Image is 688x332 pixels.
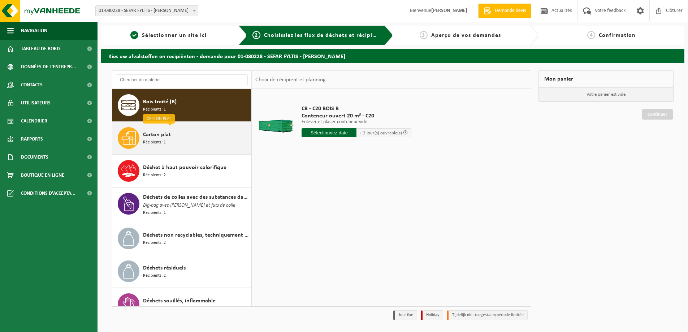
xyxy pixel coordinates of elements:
span: Confirmation [599,33,636,38]
button: Déchets souillés, inflammable Récipients: 1 [112,288,251,321]
span: Bois traité (B) [143,98,177,106]
span: 1 [130,31,138,39]
button: Déchets résiduels Récipients: 2 [112,255,251,288]
span: Récipients: 2 [143,272,166,279]
span: Déchets résiduels [143,264,186,272]
button: Carton plat Récipients: 1 [112,122,251,155]
div: Mon panier [538,70,674,88]
span: Récipients: 1 [143,106,166,113]
li: Tijdelijk niet toegestaan/période limitée [447,310,528,320]
span: Déchets non recyclables, techniquement non combustibles (combustibles) [143,231,249,240]
span: Tableau de bord [21,40,60,58]
span: Récipients: 2 [143,240,166,246]
span: Récipients: 1 [143,139,166,146]
span: Récipients: 2 [143,172,166,179]
p: Votre panier est vide [539,88,673,102]
span: Déchets souillés, inflammable [143,297,216,305]
span: Déchets de colles avec des substances dangereuses [143,193,249,202]
span: Carton plat [143,130,171,139]
span: Boutique en ligne [21,166,64,184]
span: 4 [587,31,595,39]
span: Conditions d'accepta... [21,184,75,202]
span: Données de l'entrepr... [21,58,76,76]
span: Rapports [21,130,43,148]
li: Holiday [421,310,443,320]
p: Enlever et placer conteneur vide [302,120,411,125]
span: Demande devis [493,7,528,14]
span: Contacts [21,76,43,94]
button: Déchet à haut pouvoir calorifique Récipients: 2 [112,155,251,187]
span: + 2 jour(s) ouvrable(s) [360,131,402,135]
span: Aperçu de vos demandes [431,33,501,38]
li: Jour fixe [393,310,417,320]
span: Conteneur ouvert 20 m³ - C20 [302,112,411,120]
strong: [PERSON_NAME] [431,8,467,13]
span: Sélectionner un site ici [142,33,207,38]
span: Documents [21,148,48,166]
h2: Kies uw afvalstoffen en recipiënten - demande pour 01-080228 - SEFAR FYLTIS - [PERSON_NAME] [101,49,684,63]
span: Récipients: 1 [143,305,166,312]
span: 2 [252,31,260,39]
span: Calendrier [21,112,47,130]
span: 01-080228 - SEFAR FYLTIS - BILLY BERCLAU [95,5,198,16]
span: Récipients: 1 [143,210,166,216]
a: Demande devis [478,4,531,18]
span: CB - C20 BOIS B [302,105,411,112]
a: Continuer [642,109,673,120]
span: Big-bag avec [PERSON_NAME] et futs de colle [143,202,235,210]
span: 3 [420,31,428,39]
span: Utilisateurs [21,94,51,112]
div: Choix de récipient et planning [252,71,329,89]
span: Déchet à haut pouvoir calorifique [143,163,226,172]
button: Déchets de colles avec des substances dangereuses Big-bag avec [PERSON_NAME] et futs de colle Réc... [112,187,251,222]
button: Déchets non recyclables, techniquement non combustibles (combustibles) Récipients: 2 [112,222,251,255]
a: 1Sélectionner un site ici [105,31,233,40]
span: Choisissiez les flux de déchets et récipients [264,33,384,38]
span: Navigation [21,22,47,40]
input: Sélectionnez date [302,128,356,137]
input: Chercher du matériel [116,74,248,85]
span: 01-080228 - SEFAR FYLTIS - BILLY BERCLAU [96,6,198,16]
button: Bois traité (B) Récipients: 1 [112,89,251,122]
